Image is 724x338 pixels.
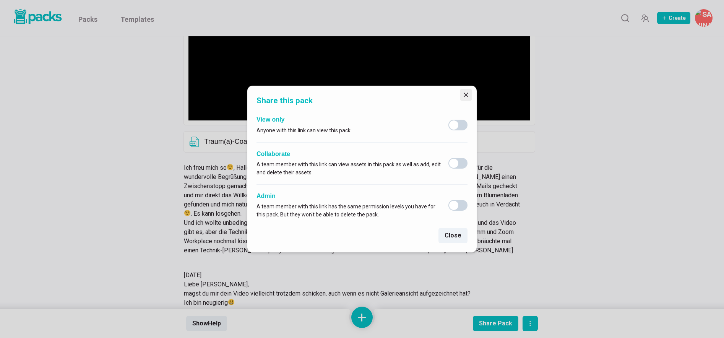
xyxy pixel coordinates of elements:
[256,116,351,123] h2: View only
[256,150,441,158] h2: Collaborate
[460,89,472,101] button: Close
[256,161,441,177] p: A team member with this link can view assets in this pack as well as add, edit and delete their a...
[256,192,441,200] h2: Admin
[256,127,351,135] p: Anyone with this link can view this pack
[438,228,468,243] button: Close
[256,203,441,219] p: A team member with this link has the same permission levels you have for this pack. But they won'...
[247,86,477,113] header: Share this pack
